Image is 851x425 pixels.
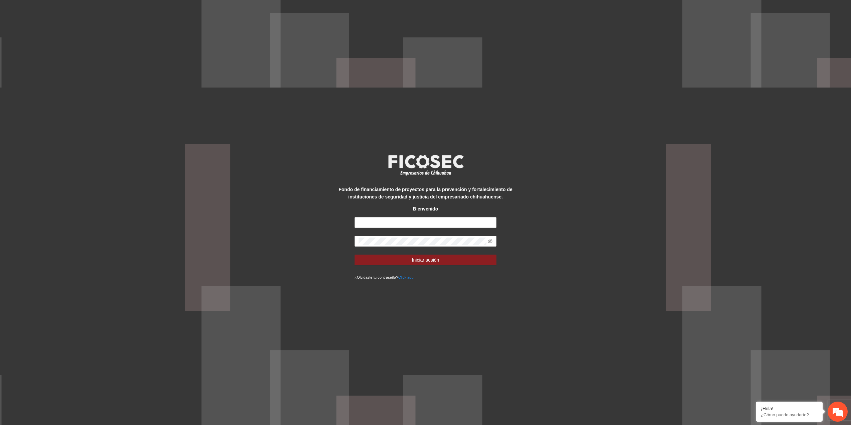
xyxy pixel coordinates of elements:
button: Iniciar sesión [355,255,496,265]
span: Iniciar sesión [412,256,439,264]
a: Click aqui [398,275,415,279]
strong: Bienvenido [413,206,438,211]
p: ¿Cómo puedo ayudarte? [761,412,818,417]
img: logo [384,153,467,177]
strong: Fondo de financiamiento de proyectos para la prevención y fortalecimiento de instituciones de seg... [339,187,512,199]
span: eye-invisible [488,239,492,244]
div: ¡Hola! [761,406,818,411]
small: ¿Olvidaste tu contraseña? [355,275,414,279]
